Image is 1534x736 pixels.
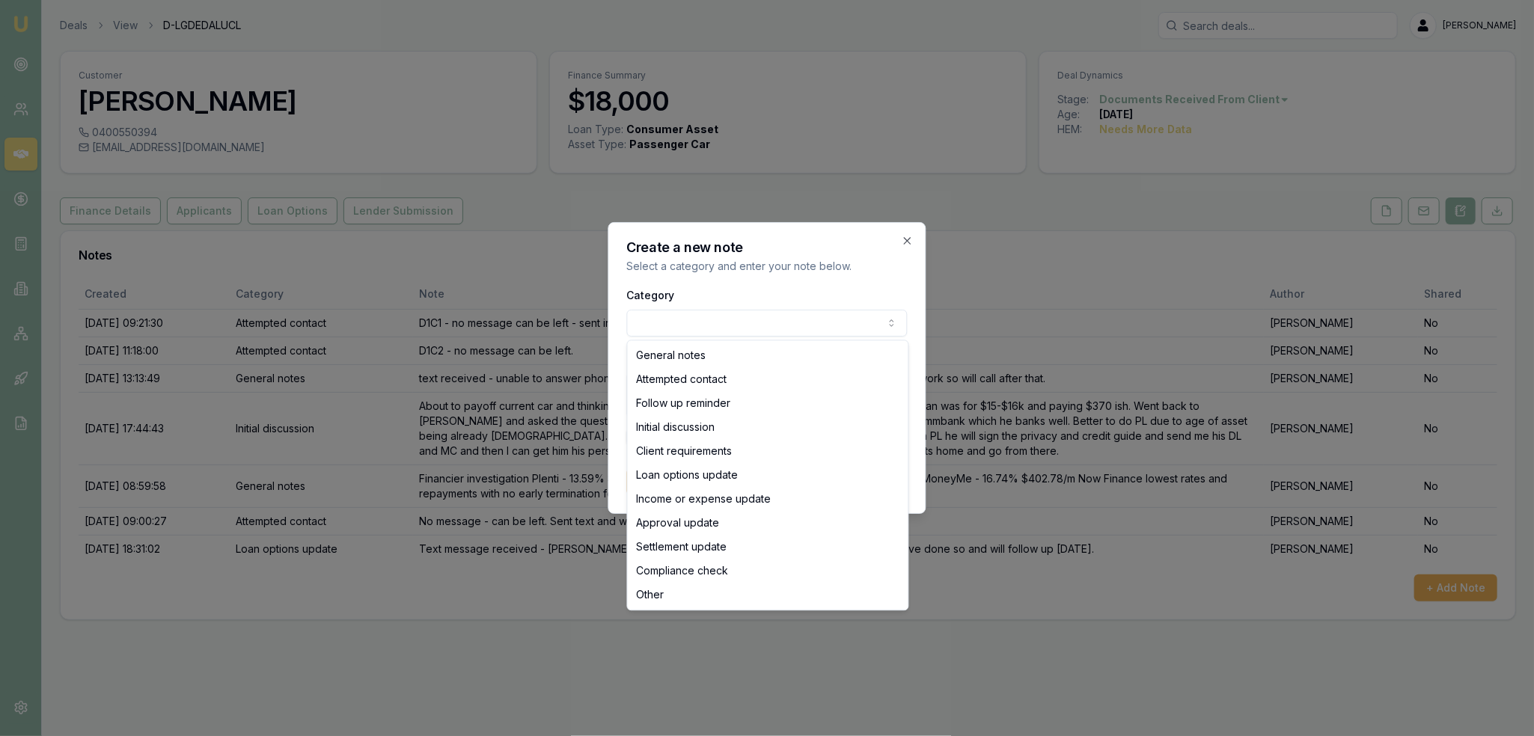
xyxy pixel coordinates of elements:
span: General notes [637,348,706,363]
span: Initial discussion [637,420,715,435]
span: Settlement update [637,539,727,554]
span: Income or expense update [637,491,771,506]
span: Follow up reminder [637,396,731,411]
span: Approval update [637,515,720,530]
span: Loan options update [637,467,739,482]
span: Compliance check [637,563,729,578]
span: Other [637,587,664,602]
span: Client requirements [637,444,733,459]
span: Attempted contact [637,372,727,387]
